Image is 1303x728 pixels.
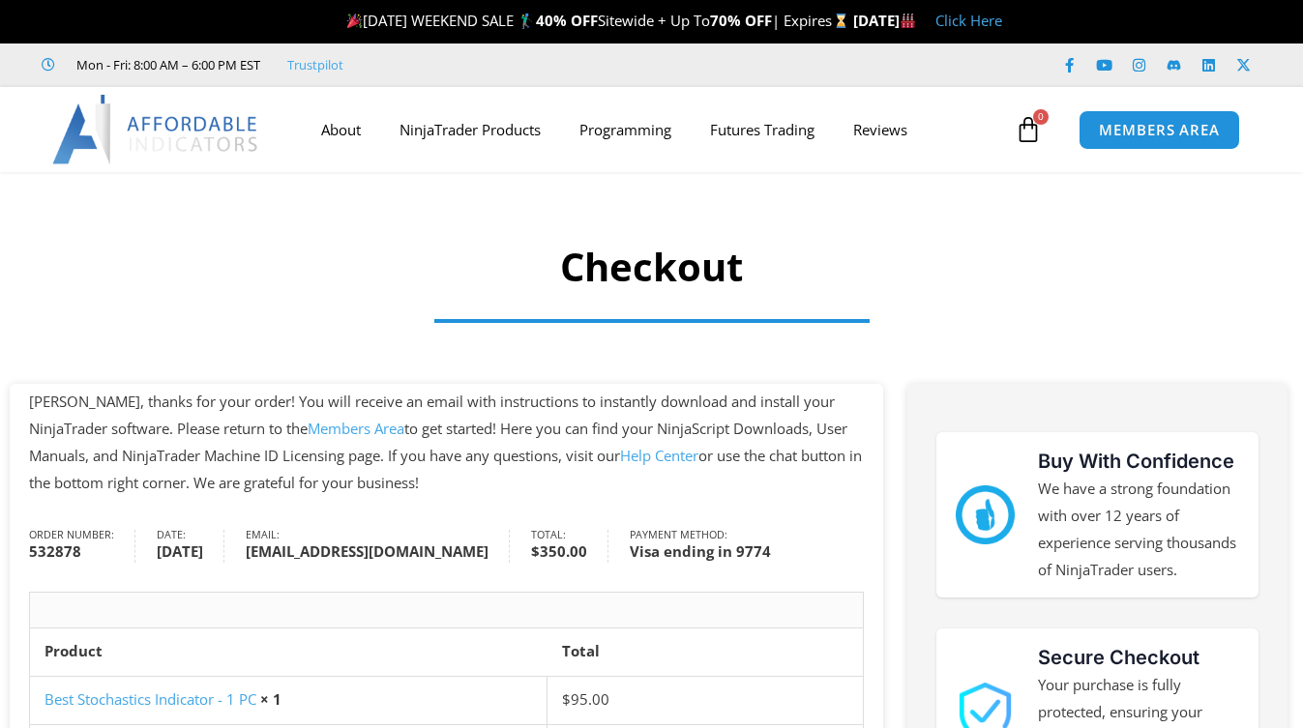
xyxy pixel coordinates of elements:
bdi: 350.00 [531,541,587,561]
span: MEMBERS AREA [1099,123,1220,137]
a: Click Here [935,11,1002,30]
span: $ [562,689,571,709]
span: 0 [1033,109,1049,125]
span: $ [531,541,540,561]
a: Trustpilot [287,53,343,76]
img: ⌛ [834,14,848,28]
strong: [DATE] [853,11,916,30]
span: Mon - Fri: 8:00 AM – 6:00 PM EST [72,53,260,76]
a: Best Stochastics Indicator - 1 PC [44,689,256,709]
strong: 70% OFF [710,11,772,30]
li: Date: [157,530,224,562]
strong: × 1 [260,689,281,709]
a: Futures Trading [691,107,834,152]
img: mark thumbs good 43913 | Affordable Indicators – NinjaTrader [956,485,1014,543]
strong: [DATE] [157,540,203,563]
nav: Menu [302,107,1011,152]
strong: 532878 [29,540,114,563]
a: Programming [560,107,691,152]
a: About [302,107,380,152]
a: MEMBERS AREA [1079,110,1240,150]
p: [PERSON_NAME], thanks for your order! You will receive an email with instructions to instantly do... [29,389,864,496]
h3: Secure Checkout [1038,643,1240,672]
h1: Checkout [110,240,1194,294]
span: [DATE] WEEKEND SALE 🏌️‍♂️ Sitewide + Up To | Expires [342,11,852,30]
li: Total: [531,530,608,562]
img: 🏭 [901,14,915,28]
img: LogoAI | Affordable Indicators – NinjaTrader [52,95,260,164]
strong: Visa ending in 9774 [630,540,771,563]
a: Help Center [620,446,698,465]
th: Product [30,628,548,676]
li: Payment method: [630,530,791,562]
strong: 40% OFF [536,11,598,30]
li: Email: [246,530,510,562]
h3: Buy With Confidence [1038,447,1240,476]
a: Members Area [308,419,404,438]
p: We have a strong foundation with over 12 years of experience serving thousands of NinjaTrader users. [1038,476,1240,583]
a: 0 [986,102,1071,158]
strong: [EMAIL_ADDRESS][DOMAIN_NAME] [246,540,489,563]
a: Reviews [834,107,927,152]
th: Total [548,628,863,676]
a: NinjaTrader Products [380,107,560,152]
bdi: 95.00 [562,689,609,709]
img: 🎉 [347,14,362,28]
li: Order number: [29,530,135,562]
